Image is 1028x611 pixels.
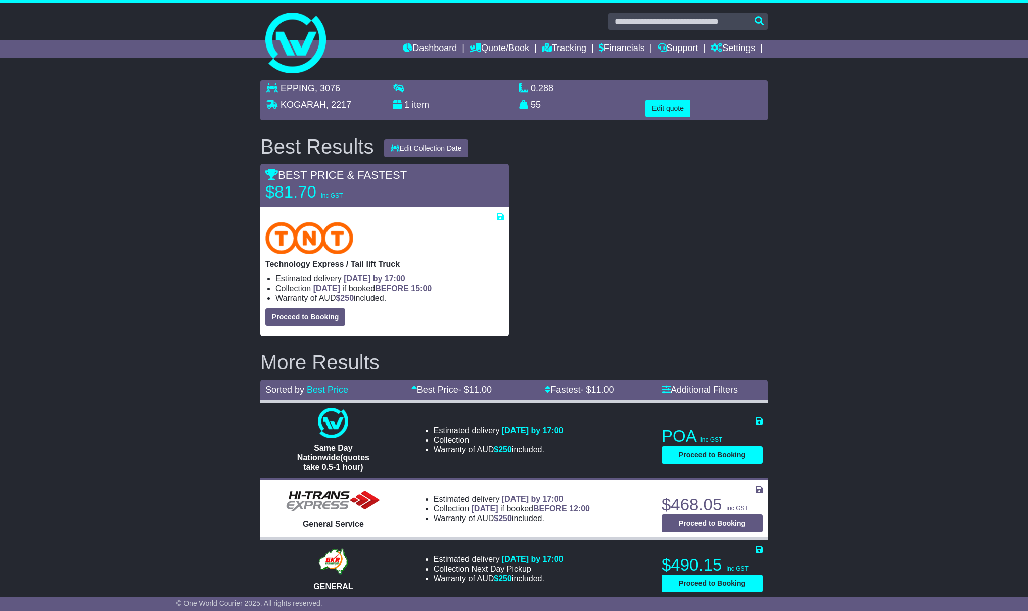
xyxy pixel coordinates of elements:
[434,426,564,435] li: Estimated delivery
[411,385,492,395] a: Best Price- $11.00
[176,599,322,607] span: © One World Courier 2025. All rights reserved.
[658,40,698,58] a: Support
[434,513,590,523] li: Warranty of AUD included.
[662,514,763,532] button: Proceed to Booking
[472,504,498,513] span: [DATE]
[469,385,492,395] span: 11.00
[411,284,432,293] span: 15:00
[260,351,768,373] h2: More Results
[662,446,763,464] button: Proceed to Booking
[502,495,564,503] span: [DATE] by 17:00
[321,192,343,199] span: inc GST
[336,294,354,302] span: $
[711,40,755,58] a: Settings
[662,575,763,592] button: Proceed to Booking
[265,169,407,181] span: BEST PRICE & FASTEST
[265,222,353,254] img: TNT Domestic: Technology Express / Tail lift Truck
[472,565,531,573] span: Next Day Pickup
[340,294,354,302] span: 250
[283,489,384,514] img: HiTrans: General Service
[281,100,326,110] span: KOGARAH
[297,444,369,472] span: Same Day Nationwide(quotes take 0.5-1 hour)
[531,100,541,110] span: 55
[326,100,351,110] span: , 2217
[726,565,748,572] span: inc GST
[265,385,304,395] span: Sorted by
[531,83,553,93] span: 0.288
[498,514,512,523] span: 250
[265,308,345,326] button: Proceed to Booking
[726,505,748,512] span: inc GST
[281,83,315,93] span: EPPING
[502,426,564,435] span: [DATE] by 17:00
[662,426,763,446] p: POA
[470,40,529,58] a: Quote/Book
[315,83,340,93] span: , 3076
[434,445,564,454] li: Warranty of AUD included.
[434,504,590,513] li: Collection
[265,182,392,202] p: $81.70
[472,504,590,513] span: if booked
[580,385,614,395] span: - $
[700,436,722,443] span: inc GST
[434,564,564,574] li: Collection
[569,504,590,513] span: 12:00
[316,546,351,577] img: GKR: GENERAL
[662,495,763,515] p: $468.05
[318,408,348,438] img: One World Courier: Same Day Nationwide(quotes take 0.5-1 hour)
[255,135,379,158] div: Best Results
[307,385,348,395] a: Best Price
[434,494,590,504] li: Estimated delivery
[458,385,492,395] span: - $
[275,293,504,303] li: Warranty of AUD included.
[662,555,763,575] p: $490.15
[403,40,457,58] a: Dashboard
[645,100,690,117] button: Edit quote
[404,100,409,110] span: 1
[434,574,564,583] li: Warranty of AUD included.
[275,274,504,284] li: Estimated delivery
[412,100,429,110] span: item
[313,582,353,591] span: GENERAL
[313,284,340,293] span: [DATE]
[434,435,564,445] li: Collection
[265,259,504,269] p: Technology Express / Tail lift Truck
[542,40,586,58] a: Tracking
[275,284,504,293] li: Collection
[599,40,645,58] a: Financials
[533,504,567,513] span: BEFORE
[591,385,614,395] span: 11.00
[498,445,512,454] span: 250
[545,385,614,395] a: Fastest- $11.00
[494,574,512,583] span: $
[494,514,512,523] span: $
[375,284,409,293] span: BEFORE
[494,445,512,454] span: $
[498,574,512,583] span: 250
[662,385,738,395] a: Additional Filters
[344,274,405,283] span: [DATE] by 17:00
[303,520,364,528] span: General Service
[313,284,432,293] span: if booked
[434,554,564,564] li: Estimated delivery
[502,555,564,563] span: [DATE] by 17:00
[384,139,469,157] button: Edit Collection Date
